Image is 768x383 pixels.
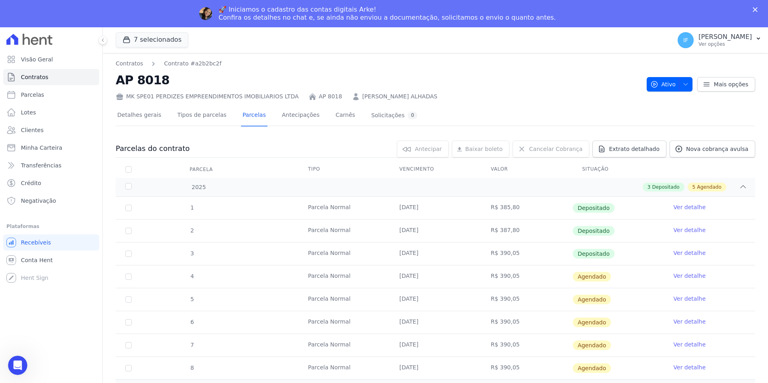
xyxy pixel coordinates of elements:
[116,59,640,68] nav: Breadcrumb
[190,273,194,279] span: 4
[3,51,99,67] a: Visão Geral
[199,7,212,20] img: Profile image for Adriane
[390,265,481,288] td: [DATE]
[125,296,132,303] input: default
[21,238,51,247] span: Recebíveis
[8,356,27,375] iframe: Intercom live chat
[573,272,611,281] span: Agendado
[3,234,99,251] a: Recebíveis
[674,226,706,234] a: Ver detalhe
[390,334,481,357] td: [DATE]
[573,340,611,350] span: Agendado
[3,87,99,103] a: Parcelas
[572,161,664,178] th: Situação
[116,59,143,68] a: Contratos
[21,256,53,264] span: Conta Hent
[298,288,390,311] td: Parcela Normal
[573,363,611,373] span: Agendado
[298,265,390,288] td: Parcela Normal
[21,179,41,187] span: Crédito
[674,249,706,257] a: Ver detalhe
[3,157,99,173] a: Transferências
[573,249,615,259] span: Depositado
[390,220,481,242] td: [DATE]
[298,242,390,265] td: Parcela Normal
[481,357,572,379] td: R$ 390,05
[190,319,194,325] span: 6
[176,105,228,126] a: Tipos de parcelas
[390,242,481,265] td: [DATE]
[6,222,96,231] div: Plataformas
[190,342,194,348] span: 7
[21,108,36,116] span: Lotes
[116,32,188,47] button: 7 selecionados
[334,105,357,126] a: Carnês
[125,365,132,371] input: default
[21,144,62,152] span: Minha Carteira
[647,77,693,92] button: Ativo
[408,112,417,119] div: 0
[753,7,761,12] div: Fechar
[21,197,56,205] span: Negativação
[164,59,221,68] a: Contrato #a2b2bc2f
[671,29,768,51] button: IF [PERSON_NAME] Ver opções
[481,220,572,242] td: R$ 387,80
[481,311,572,334] td: R$ 390,05
[674,318,706,326] a: Ver detalhe
[699,33,752,41] p: [PERSON_NAME]
[683,37,688,43] span: IF
[3,104,99,120] a: Lotes
[674,340,706,348] a: Ver detalhe
[190,365,194,371] span: 8
[650,77,676,92] span: Ativo
[371,112,417,119] div: Solicitações
[190,250,194,257] span: 3
[21,55,53,63] span: Visão Geral
[697,77,755,92] a: Mais opções
[190,296,194,302] span: 5
[481,242,572,265] td: R$ 390,05
[699,41,752,47] p: Ver opções
[219,6,556,22] div: 🚀 Iniciamos o cadastro das contas digitais Arke! Confira os detalhes no chat e, se ainda não envi...
[116,105,163,126] a: Detalhes gerais
[573,295,611,304] span: Agendado
[3,122,99,138] a: Clientes
[674,272,706,280] a: Ver detalhe
[674,363,706,371] a: Ver detalhe
[674,203,706,211] a: Ver detalhe
[390,197,481,219] td: [DATE]
[125,205,132,211] input: Só é possível selecionar pagamentos em aberto
[125,273,132,280] input: default
[670,141,755,157] a: Nova cobrança avulsa
[362,92,437,101] a: [PERSON_NAME] ALHADAS
[298,220,390,242] td: Parcela Normal
[241,105,268,126] a: Parcelas
[481,288,572,311] td: R$ 390,05
[3,140,99,156] a: Minha Carteira
[116,92,299,101] div: MK SPE01 PERDIZES EMPREENDIMENTOS IMOBILIARIOS LTDA
[21,126,43,134] span: Clientes
[190,204,194,211] span: 1
[686,145,748,153] span: Nova cobrança avulsa
[298,311,390,334] td: Parcela Normal
[697,183,721,191] span: Agendado
[3,193,99,209] a: Negativação
[180,161,223,177] div: Parcela
[125,319,132,326] input: default
[609,145,660,153] span: Extrato detalhado
[125,251,132,257] input: Só é possível selecionar pagamentos em aberto
[592,141,666,157] a: Extrato detalhado
[298,334,390,357] td: Parcela Normal
[481,161,572,178] th: Valor
[21,73,48,81] span: Contratos
[652,183,679,191] span: Depositado
[125,342,132,348] input: default
[298,161,390,178] th: Tipo
[390,357,481,379] td: [DATE]
[116,71,640,89] h2: AP 8018
[390,288,481,311] td: [DATE]
[714,80,748,88] span: Mais opções
[390,311,481,334] td: [DATE]
[298,197,390,219] td: Parcela Normal
[21,161,61,169] span: Transferências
